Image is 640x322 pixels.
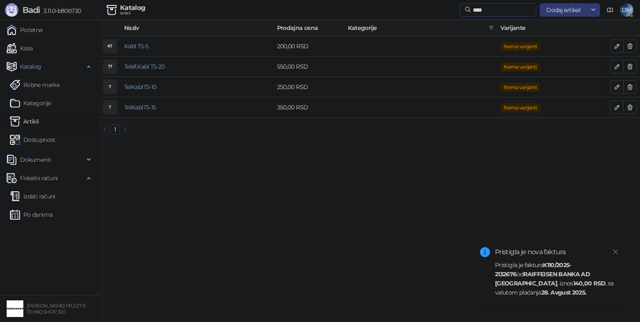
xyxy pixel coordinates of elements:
div: KT [103,40,117,53]
th: Naziv [121,20,274,36]
td: Telef.Kabl T5-20 [121,57,274,77]
span: Katalog [20,58,41,75]
td: 550,00 RSD [274,57,345,77]
a: Kasa [7,40,32,57]
a: Početna [7,22,42,38]
td: 250,00 RSD [274,77,345,97]
a: Kabl T5-5 [124,42,148,50]
span: left [102,127,107,132]
a: ArtikliArtikli [10,113,39,130]
a: TelKablT5-15 [124,104,156,111]
div: Artikli [120,11,145,15]
img: 64x64-companyLogo-68805acf-9e22-4a20-bcb3-9756868d3d19.jpeg [7,300,23,317]
a: Dostupnost [10,131,55,148]
div: Pristigla je faktura od , iznos , sa valutom plaćanja [495,260,620,297]
a: 1 [110,125,120,134]
span: filter [487,22,495,34]
div: T [103,80,117,94]
span: right [122,127,127,132]
span: Nema varijanti [500,42,540,51]
a: Dokumentacija [603,3,617,17]
img: Artikli [107,5,117,15]
li: Prethodna strana [100,124,110,134]
th: Prodajna cena [274,20,345,36]
div: T [103,101,117,114]
a: Robne marke [10,77,60,93]
img: Logo [5,3,18,17]
div: TT [103,60,117,73]
span: Fiskalni računi [20,170,57,186]
button: right [120,124,130,134]
td: 350,00 RSD [274,97,345,118]
strong: 140,00 RSD [573,280,606,287]
strong: 28. Avgust 2025. [541,289,587,296]
a: TelKablT5-10 [124,83,156,91]
span: Badi [22,5,40,15]
button: left [100,124,110,134]
span: Nema varijanti [500,62,540,72]
a: Kategorije [10,95,51,111]
strong: K110/2025-2132676 [495,261,571,278]
a: Telef.Kabl T5-20 [124,63,165,70]
td: TelKablT5-10 [121,77,274,97]
span: close [612,249,618,255]
span: filter [489,25,494,30]
td: 200,00 RSD [274,36,345,57]
a: Close [611,247,620,256]
td: Kabl T5-5 [121,36,274,57]
span: 3.11.0-b80b730 [40,7,81,15]
span: Nema varijanti [500,83,540,92]
img: Artikli [10,116,20,126]
a: Izdati računi [10,188,55,205]
a: Po danima [10,206,52,223]
span: info-circle [480,247,490,257]
strong: RAIFFEISEN BANKA AD [GEOGRAPHIC_DATA] [495,270,590,287]
span: Kategorije [348,23,486,32]
div: Pristigla je nova faktura [495,247,620,257]
div: Katalog [120,5,145,11]
span: DM [620,3,633,17]
span: Nema varijanti [500,103,540,112]
li: 1 [110,124,120,134]
span: Dokumenti [20,151,51,168]
td: TelKablT5-15 [121,97,274,118]
span: Dodaj artikal [546,6,580,14]
li: Sledeća strana [120,124,130,134]
small: [PERSON_NAME] PR, SZTR TEHNOSHOP, ŠID [27,303,85,315]
button: Dodaj artikal [540,3,587,17]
